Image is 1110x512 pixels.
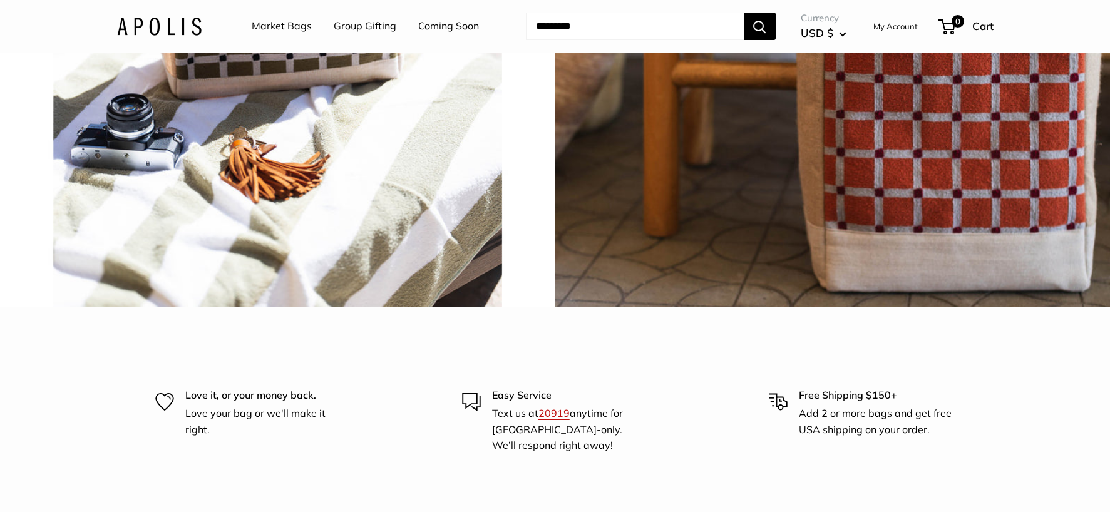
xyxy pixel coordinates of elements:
button: Search [744,13,776,40]
p: Love it, or your money back. [185,387,342,404]
p: Love your bag or we'll make it right. [185,406,342,438]
img: Apolis [117,17,202,35]
input: Search... [526,13,744,40]
a: My Account [873,19,918,34]
p: Easy Service [492,387,649,404]
a: 20919 [538,407,570,419]
span: Currency [801,9,846,27]
p: Add 2 or more bags and get free USA shipping on your order. [799,406,955,438]
span: Cart [972,19,994,33]
p: Text us at anytime for [GEOGRAPHIC_DATA]-only. We’ll respond right away! [492,406,649,454]
span: 0 [951,15,964,28]
a: Group Gifting [334,17,396,36]
span: USD $ [801,26,833,39]
a: 0 Cart [940,16,994,36]
a: Coming Soon [418,17,479,36]
button: USD $ [801,23,846,43]
a: Market Bags [252,17,312,36]
p: Free Shipping $150+ [799,387,955,404]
